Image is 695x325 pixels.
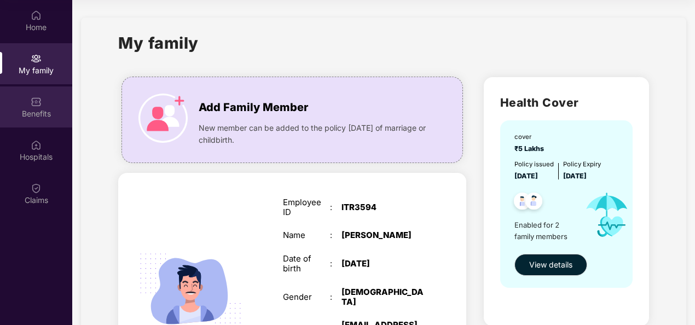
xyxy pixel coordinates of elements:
[514,172,538,180] span: [DATE]
[529,259,572,271] span: View details
[520,189,547,216] img: svg+xml;base64,PHN2ZyB4bWxucz0iaHR0cDovL3d3dy53My5vcmcvMjAwMC9zdmciIHdpZHRoPSI0OC45NDMiIGhlaWdodD...
[341,202,424,212] div: ITR3594
[199,99,308,116] span: Add Family Member
[330,202,341,212] div: :
[138,94,188,143] img: icon
[341,287,424,307] div: [DEMOGRAPHIC_DATA]
[341,259,424,269] div: [DATE]
[31,10,42,21] img: svg+xml;base64,PHN2ZyBpZD0iSG9tZSIgeG1sbnM9Imh0dHA6Ly93d3cudzMub3JnLzIwMDAvc3ZnIiB3aWR0aD0iMjAiIG...
[576,182,638,248] img: icon
[563,172,587,180] span: [DATE]
[514,219,576,242] span: Enabled for 2 family members
[330,230,341,240] div: :
[563,160,601,170] div: Policy Expiry
[283,230,330,240] div: Name
[283,198,330,217] div: Employee ID
[514,160,554,170] div: Policy issued
[31,53,42,64] img: svg+xml;base64,PHN2ZyB3aWR0aD0iMjAiIGhlaWdodD0iMjAiIHZpZXdCb3g9IjAgMCAyMCAyMCIgZmlsbD0ibm9uZSIgeG...
[199,122,429,146] span: New member can be added to the policy [DATE] of marriage or childbirth.
[31,183,42,194] img: svg+xml;base64,PHN2ZyBpZD0iQ2xhaW0iIHhtbG5zPSJodHRwOi8vd3d3LnczLm9yZy8yMDAwL3N2ZyIgd2lkdGg9IjIwIi...
[500,94,633,112] h2: Health Cover
[118,31,199,55] h1: My family
[341,230,424,240] div: [PERSON_NAME]
[514,132,547,142] div: cover
[283,292,330,302] div: Gender
[31,140,42,150] img: svg+xml;base64,PHN2ZyBpZD0iSG9zcGl0YWxzIiB4bWxucz0iaHR0cDovL3d3dy53My5vcmcvMjAwMC9zdmciIHdpZHRoPS...
[514,144,547,153] span: ₹5 Lakhs
[31,96,42,107] img: svg+xml;base64,PHN2ZyBpZD0iQmVuZWZpdHMiIHhtbG5zPSJodHRwOi8vd3d3LnczLm9yZy8yMDAwL3N2ZyIgd2lkdGg9Ij...
[330,292,341,302] div: :
[283,254,330,274] div: Date of birth
[330,259,341,269] div: :
[509,189,536,216] img: svg+xml;base64,PHN2ZyB4bWxucz0iaHR0cDovL3d3dy53My5vcmcvMjAwMC9zdmciIHdpZHRoPSI0OC45NDMiIGhlaWdodD...
[514,254,587,276] button: View details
